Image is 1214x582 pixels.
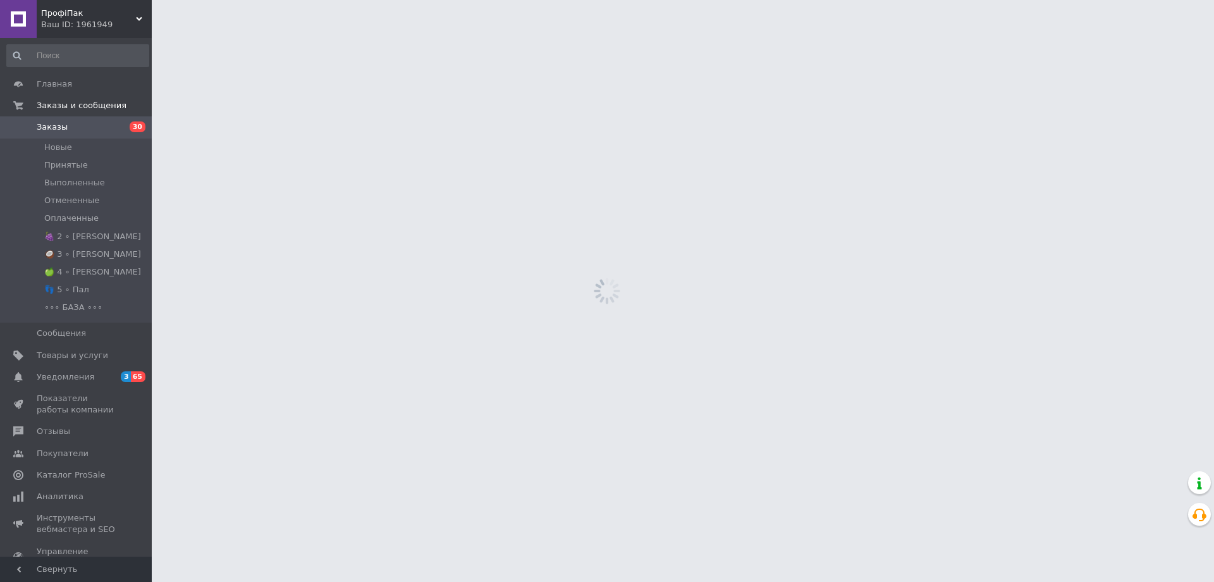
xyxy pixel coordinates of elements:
span: 3 [121,371,131,382]
span: 🍏 4 ∘ [PERSON_NAME] [44,266,141,278]
span: 🥥 3 ∘ [PERSON_NAME] [44,249,141,260]
span: Отзывы [37,426,70,437]
span: 🍇 2 ∘ [PERSON_NAME] [44,231,141,242]
span: ∘∘∘ БАЗА ∘∘∘ [44,302,102,313]
span: Аналитика [37,491,83,502]
span: 30 [130,121,145,132]
div: Ваш ID: 1961949 [41,19,152,30]
span: Новые [44,142,72,153]
span: Заказы [37,121,68,133]
span: Отмененные [44,195,99,206]
span: Товары и услуги [37,350,108,361]
span: Оплаченные [44,213,99,224]
span: Выполненные [44,177,105,189]
span: 👣 5 ∘ Пал [44,284,89,295]
span: Покупатели [37,448,89,459]
span: Инструменты вебмастера и SEO [37,512,117,535]
span: Сообщения [37,328,86,339]
span: Управление сайтом [37,546,117,569]
input: Поиск [6,44,149,67]
span: Каталог ProSale [37,469,105,481]
span: ПрофіПак [41,8,136,19]
span: Заказы и сообщения [37,100,126,111]
span: 65 [131,371,145,382]
span: Главная [37,78,72,90]
span: Показатели работы компании [37,393,117,416]
span: Уведомления [37,371,94,383]
span: Принятые [44,159,88,171]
